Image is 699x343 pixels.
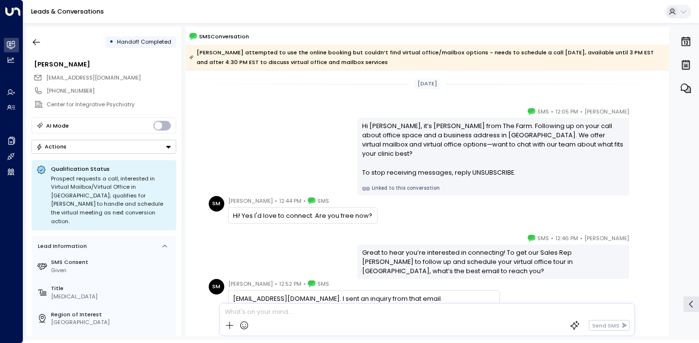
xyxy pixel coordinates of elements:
[32,140,176,154] button: Actions
[633,107,649,122] img: 5_headshot.jpg
[633,233,649,249] img: 5_headshot.jpg
[233,211,372,220] div: Hi! Yes I'd love to connect. Are you free now?
[31,7,104,16] a: Leads & Conversations
[209,279,224,294] div: SM
[189,48,664,67] div: [PERSON_NAME] attempted to use the online booking but couldn’t find virtual office/mailbox option...
[555,233,578,243] span: 12:46 PM
[51,293,173,301] div: [MEDICAL_DATA]
[46,121,69,131] div: AI Mode
[228,279,273,289] span: [PERSON_NAME]
[584,233,629,243] span: [PERSON_NAME]
[362,248,625,276] div: Great to hear you’re interested in connecting! To get our Sales Rep [PERSON_NAME] to follow up an...
[580,107,582,116] span: •
[51,310,173,319] label: Region of Interest
[199,32,249,41] span: SMS Conversation
[317,196,329,206] span: SMS
[36,143,67,150] div: Actions
[537,107,549,116] span: SMS
[279,196,301,206] span: 12:44 PM
[46,74,141,82] span: director@cipclinic.com
[46,74,141,82] span: [EMAIL_ADDRESS][DOMAIN_NAME]
[275,279,277,289] span: •
[233,294,495,331] div: [EMAIL_ADDRESS][DOMAIN_NAME]. I sent an inquiry from that email. This is a bit time sensitive for...
[228,196,273,206] span: [PERSON_NAME]
[279,279,301,289] span: 12:52 PM
[32,140,176,154] div: Button group with a nested menu
[362,121,625,177] div: Hi [PERSON_NAME], it’s [PERSON_NAME] from The Farm. Following up on your call about office space ...
[51,318,173,327] div: [GEOGRAPHIC_DATA]
[303,196,306,206] span: •
[275,196,277,206] span: •
[551,233,553,243] span: •
[51,266,173,275] div: Given
[47,87,176,95] div: [PHONE_NUMBER]
[209,196,224,212] div: SM
[51,284,173,293] label: Title
[51,165,171,173] p: Qualification Status
[362,185,625,193] a: Linked to this conversation
[580,233,582,243] span: •
[584,107,629,116] span: [PERSON_NAME]
[35,242,87,250] div: Lead Information
[117,38,171,46] span: Handoff Completed
[414,78,440,89] div: [DATE]
[537,233,549,243] span: SMS
[51,175,171,226] div: Prospect requests a call, interested in Virtual Mailbox/Virtual Office in [GEOGRAPHIC_DATA]; qual...
[303,279,306,289] span: •
[34,60,176,69] div: [PERSON_NAME]
[555,107,578,116] span: 12:05 PM
[317,279,329,289] span: SMS
[51,258,173,266] label: SMS Consent
[109,35,114,49] div: •
[47,100,176,109] div: Center for Integrative Psychiatry
[551,107,553,116] span: •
